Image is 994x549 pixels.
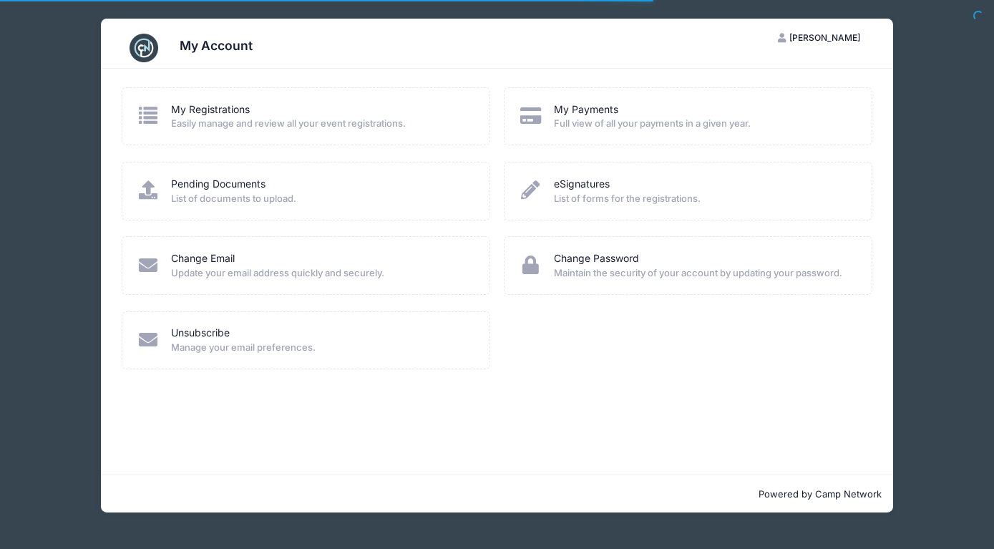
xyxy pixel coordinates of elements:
[171,192,471,206] span: List of documents to upload.
[180,38,253,53] h3: My Account
[171,102,250,117] a: My Registrations
[130,34,158,62] img: CampNetwork
[554,192,854,206] span: List of forms for the registrations.
[554,251,639,266] a: Change Password
[112,487,882,502] p: Powered by Camp Network
[765,26,872,50] button: [PERSON_NAME]
[789,32,860,43] span: [PERSON_NAME]
[171,177,265,192] a: Pending Documents
[171,251,235,266] a: Change Email
[171,341,471,355] span: Manage your email preferences.
[171,117,471,131] span: Easily manage and review all your event registrations.
[171,326,230,341] a: Unsubscribe
[554,102,618,117] a: My Payments
[171,266,471,281] span: Update your email address quickly and securely.
[554,177,610,192] a: eSignatures
[554,266,854,281] span: Maintain the security of your account by updating your password.
[554,117,854,131] span: Full view of all your payments in a given year.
